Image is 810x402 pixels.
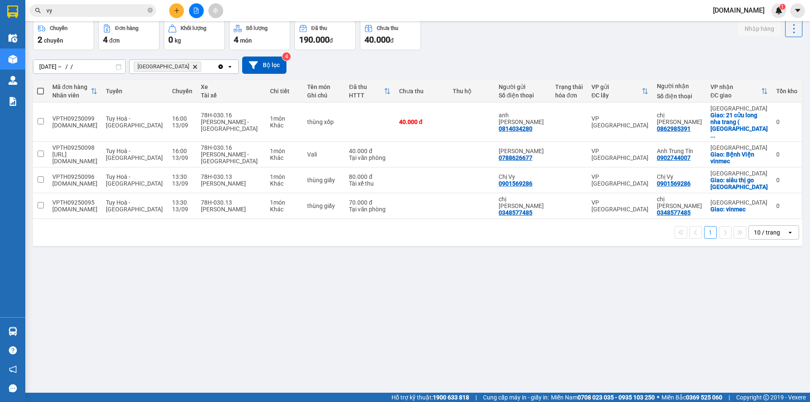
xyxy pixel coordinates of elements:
button: Số lượng4món [229,20,290,50]
div: 78H-030.13 [201,173,262,180]
th: Toggle SortBy [706,80,772,103]
span: Nha Trang, close by backspace [134,62,201,72]
div: 0901569286 [499,180,532,187]
span: [DOMAIN_NAME] [706,5,771,16]
div: tu.bb [52,180,97,187]
div: Anh Hà [499,148,547,154]
span: search [35,8,41,13]
span: file-add [193,8,199,13]
span: món [240,37,252,44]
button: plus [169,3,184,18]
div: 16:00 [172,148,192,154]
span: kg [175,37,181,44]
div: [GEOGRAPHIC_DATA] [710,170,768,177]
div: chị phương [499,196,547,209]
sup: 4 [282,52,291,61]
div: VP [GEOGRAPHIC_DATA] [591,173,648,187]
div: Số điện thoại [657,93,702,100]
img: icon-new-feature [775,7,783,14]
div: Người nhận [657,83,702,89]
div: Chuyến [50,25,67,31]
div: Số điện thoại [499,92,547,99]
button: Khối lượng0kg [164,20,225,50]
div: Đã thu [311,25,327,31]
strong: 0369 525 060 [686,394,722,401]
th: Toggle SortBy [587,80,653,103]
div: ĐC giao [710,92,761,99]
div: 0814034280 [499,125,532,132]
span: ... [710,132,715,139]
button: 1 [704,226,717,239]
div: tu.bb [52,122,97,129]
div: 1 món [270,173,299,180]
div: 13:30 [172,199,192,206]
button: aim [208,3,223,18]
div: 13/09 [172,206,192,213]
div: 1 món [270,115,299,122]
button: file-add [189,3,204,18]
div: tu.bb [52,206,97,213]
div: VP gửi [591,84,642,90]
div: [PERSON_NAME] [201,206,262,213]
div: 0788626677 [499,154,532,161]
button: Bộ lọc [242,57,286,74]
div: ĐC lấy [591,92,642,99]
div: 0 [776,151,797,158]
strong: 1900 633 818 [433,394,469,401]
span: 4 [234,35,238,45]
strong: 0708 023 035 - 0935 103 250 [578,394,655,401]
div: [PERSON_NAME] [201,180,262,187]
button: Nhập hàng [738,21,781,36]
span: Hỗ trợ kỹ thuật: [391,393,469,402]
div: [GEOGRAPHIC_DATA] [710,105,768,112]
div: chị Trinh [657,112,702,125]
img: solution-icon [8,97,17,106]
div: [PERSON_NAME] - [GEOGRAPHIC_DATA] [201,151,262,165]
div: Trạng thái [555,84,583,90]
button: caret-down [790,3,805,18]
div: 0 [776,202,797,209]
div: VP [GEOGRAPHIC_DATA] [591,148,648,161]
div: Khác [270,122,299,129]
div: VPTH09250099 [52,115,97,122]
li: VP VP [GEOGRAPHIC_DATA] [4,36,58,64]
div: Chuyến [172,88,192,94]
li: BB Limousine [4,4,122,20]
div: Xe [201,84,262,90]
span: plus [174,8,180,13]
div: VP nhận [710,84,761,90]
span: Nha Trang [138,63,189,70]
span: caret-down [794,7,802,14]
span: ⚪️ [657,396,659,399]
div: Giao: siêu thị go Nha Trang [710,177,768,190]
span: 0 [168,35,173,45]
div: Tại văn phòng [349,154,390,161]
div: 40.000 đ [399,119,444,125]
button: Chưa thu40.000đ [360,20,421,50]
span: Miền Nam [551,393,655,402]
div: Chưa thu [399,88,444,94]
span: Tuy Hoà - [GEOGRAPHIC_DATA] [106,148,163,161]
div: Giao: vinmec [710,206,768,213]
span: copyright [763,394,769,400]
img: warehouse-icon [8,34,17,43]
input: Tìm tên, số ĐT hoặc mã đơn [46,6,146,15]
input: Selected Nha Trang. [203,62,204,71]
div: [GEOGRAPHIC_DATA] [710,144,768,151]
div: 80.000 đ [349,173,390,180]
div: Vali [307,151,341,158]
span: question-circle [9,346,17,354]
div: 13:30 [172,173,192,180]
svg: Delete [192,64,197,69]
div: 1 món [270,199,299,206]
button: Đã thu190.000đ [294,20,356,50]
th: Toggle SortBy [345,80,394,103]
div: Chị Vy [657,173,702,180]
span: message [9,384,17,392]
li: VP [GEOGRAPHIC_DATA] [58,36,112,64]
div: VP [GEOGRAPHIC_DATA] [591,199,648,213]
div: thùng giấy [307,177,341,183]
div: Tài xế [201,92,262,99]
div: hóa đơn [555,92,583,99]
span: 40.000 [364,35,390,45]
